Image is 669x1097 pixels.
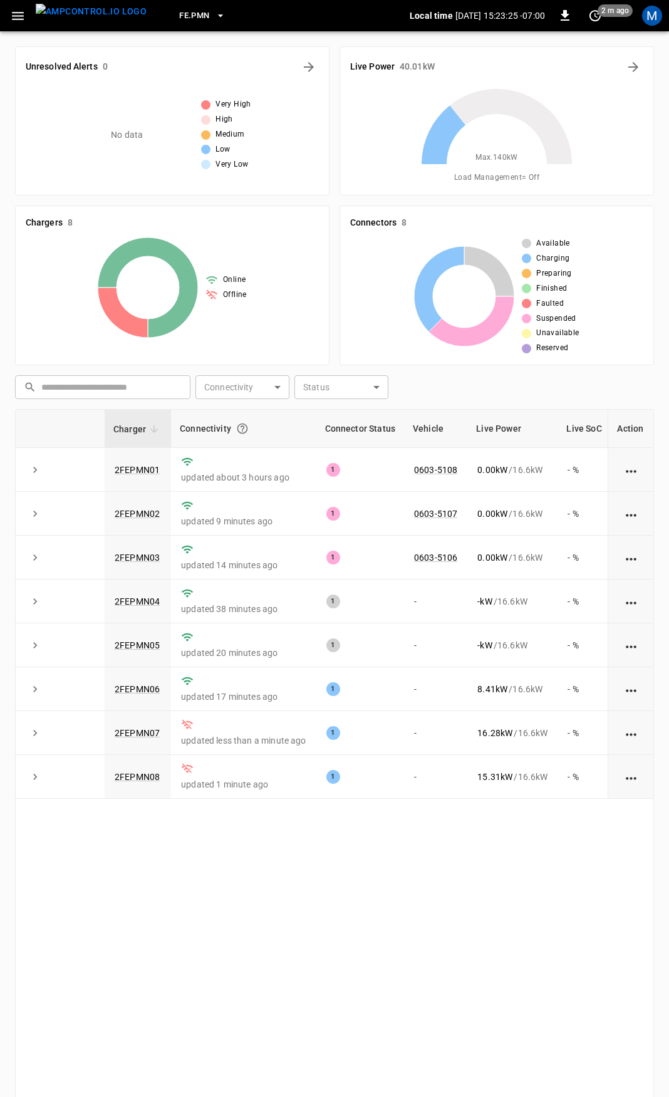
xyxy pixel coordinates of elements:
[36,4,147,19] img: ampcontrol.io logo
[477,683,547,695] div: / 16.6 kW
[215,143,230,156] span: Low
[231,417,254,440] button: Connection between the charger and our software.
[326,770,340,784] div: 1
[215,159,248,171] span: Very Low
[536,298,564,310] span: Faulted
[536,283,567,295] span: Finished
[414,465,457,475] a: 0603-5108
[181,559,306,571] p: updated 14 minutes ago
[414,553,457,563] a: 0603-5106
[26,636,44,655] button: expand row
[623,551,639,564] div: action cell options
[404,667,467,711] td: -
[26,724,44,742] button: expand row
[623,771,639,783] div: action cell options
[326,726,340,740] div: 1
[477,683,507,695] p: 8.41 kW
[536,327,579,340] span: Unavailable
[215,98,251,111] span: Very High
[402,216,407,230] h6: 8
[598,4,633,17] span: 2 m ago
[454,172,539,184] span: Load Management = Off
[404,755,467,799] td: -
[557,448,610,492] td: - %
[113,422,162,437] span: Charger
[316,410,404,448] th: Connector Status
[623,639,639,652] div: action cell options
[181,778,306,791] p: updated 1 minute ago
[536,237,570,250] span: Available
[26,60,98,74] h6: Unresolved Alerts
[642,6,662,26] div: profile-icon
[623,57,643,77] button: Energy Overview
[115,465,160,475] a: 2FEPMN01
[455,9,545,22] p: [DATE] 15:23:25 -07:00
[115,553,160,563] a: 2FEPMN03
[477,727,547,739] div: / 16.6 kW
[623,595,639,608] div: action cell options
[350,216,397,230] h6: Connectors
[26,548,44,567] button: expand row
[623,683,639,695] div: action cell options
[223,274,246,286] span: Online
[326,551,340,564] div: 1
[467,410,557,448] th: Live Power
[477,771,547,783] div: / 16.6 kW
[608,410,653,448] th: Action
[181,647,306,659] p: updated 20 minutes ago
[477,771,512,783] p: 15.31 kW
[111,128,143,142] p: No data
[179,9,209,23] span: FE.PMN
[623,507,639,520] div: action cell options
[350,60,395,74] h6: Live Power
[326,638,340,652] div: 1
[26,680,44,699] button: expand row
[536,268,572,280] span: Preparing
[404,623,467,667] td: -
[26,216,63,230] h6: Chargers
[477,507,507,520] p: 0.00 kW
[181,603,306,615] p: updated 38 minutes ago
[326,682,340,696] div: 1
[557,711,610,755] td: - %
[404,410,467,448] th: Vehicle
[477,727,512,739] p: 16.28 kW
[410,9,453,22] p: Local time
[585,6,605,26] button: set refresh interval
[557,536,610,580] td: - %
[326,507,340,521] div: 1
[68,216,73,230] h6: 8
[477,464,547,476] div: / 16.6 kW
[404,580,467,623] td: -
[326,463,340,477] div: 1
[115,728,160,738] a: 2FEPMN07
[477,595,547,608] div: / 16.6 kW
[103,60,108,74] h6: 0
[557,492,610,536] td: - %
[404,711,467,755] td: -
[400,60,435,74] h6: 40.01 kW
[557,755,610,799] td: - %
[181,690,306,703] p: updated 17 minutes ago
[623,727,639,739] div: action cell options
[115,684,160,694] a: 2FEPMN06
[477,551,547,564] div: / 16.6 kW
[557,667,610,711] td: - %
[180,417,308,440] div: Connectivity
[26,460,44,479] button: expand row
[326,595,340,608] div: 1
[477,639,547,652] div: / 16.6 kW
[223,289,247,301] span: Offline
[536,252,569,265] span: Charging
[215,128,244,141] span: Medium
[557,623,610,667] td: - %
[536,342,568,355] span: Reserved
[115,596,160,606] a: 2FEPMN04
[557,580,610,623] td: - %
[299,57,319,77] button: All Alerts
[174,4,231,28] button: FE.PMN
[477,639,492,652] p: - kW
[181,471,306,484] p: updated about 3 hours ago
[115,509,160,519] a: 2FEPMN02
[414,509,457,519] a: 0603-5107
